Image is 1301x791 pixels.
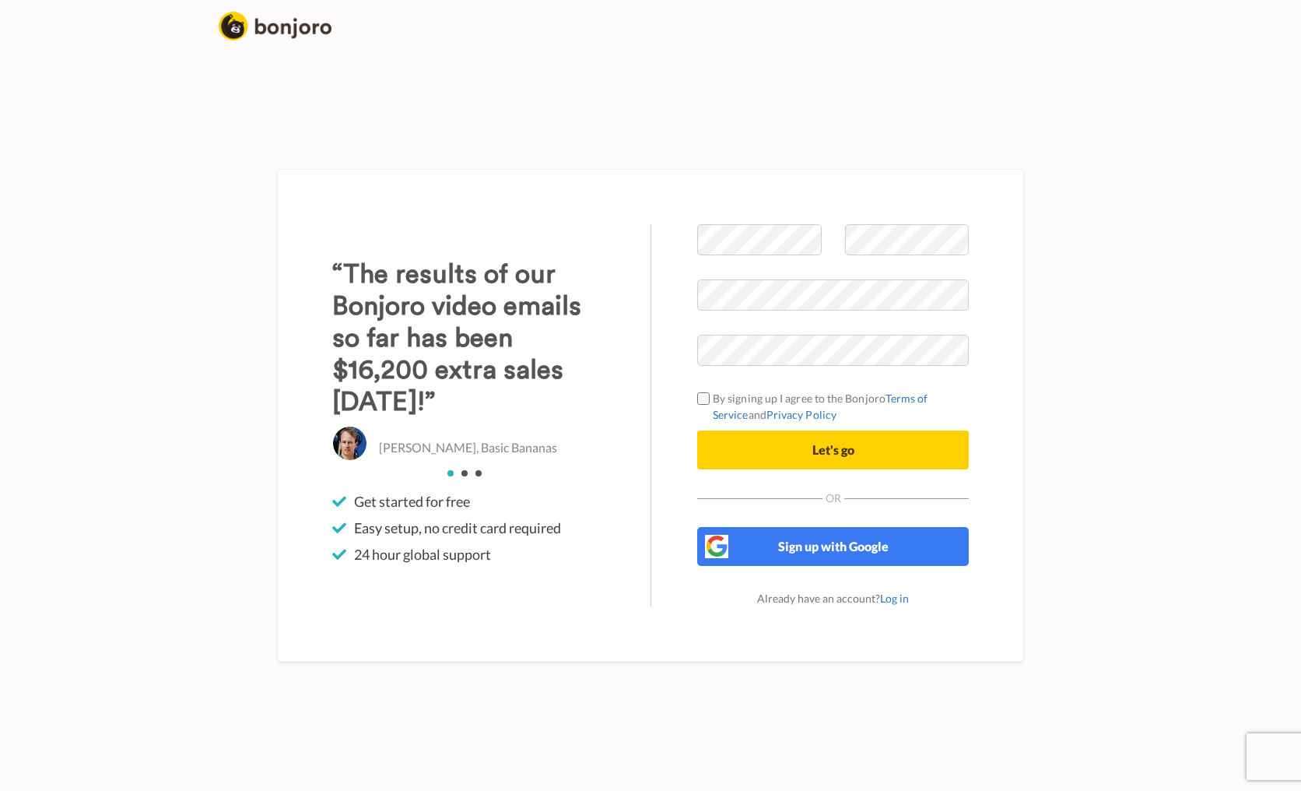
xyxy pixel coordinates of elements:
[354,519,561,537] span: Easy setup, no credit card required
[766,408,836,421] a: Privacy Policy
[812,442,854,457] span: Let's go
[332,258,604,418] h3: “The results of our Bonjoro video emails so far has been $16,200 extra sales [DATE]!”
[778,539,889,554] span: Sign up with Google
[697,431,969,469] button: Let's go
[757,592,909,605] span: Already have an account?
[219,12,331,40] img: logo_full.png
[880,592,909,605] a: Log in
[822,493,844,504] span: Or
[332,426,367,461] img: Christo Hall, Basic Bananas
[379,439,557,457] p: [PERSON_NAME], Basic Bananas
[697,390,969,423] label: By signing up I agree to the Bonjoro and
[697,527,969,566] button: Sign up with Google
[354,492,470,511] span: Get started for free
[713,392,928,421] a: Terms of Service
[354,545,491,564] span: 24 hour global support
[697,392,710,405] input: By signing up I agree to the BonjoroTerms of ServiceandPrivacy Policy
